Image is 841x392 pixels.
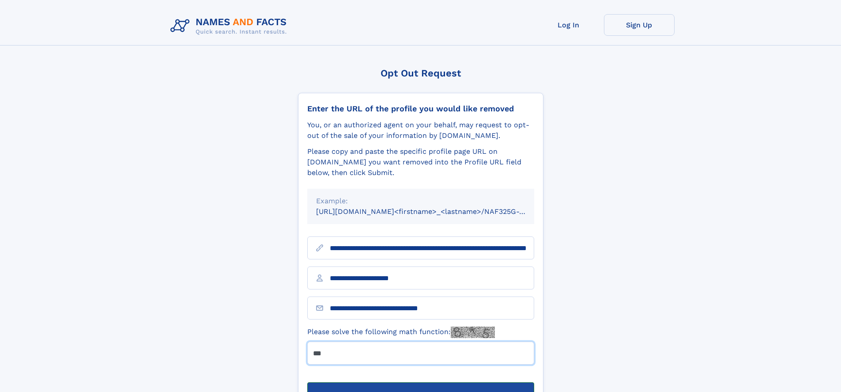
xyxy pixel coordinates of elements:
a: Sign Up [604,14,675,36]
div: Opt Out Request [298,68,543,79]
label: Please solve the following math function: [307,327,495,338]
div: Please copy and paste the specific profile page URL on [DOMAIN_NAME] you want removed into the Pr... [307,146,534,178]
div: You, or an authorized agent on your behalf, may request to opt-out of the sale of your informatio... [307,120,534,141]
img: Logo Names and Facts [167,14,294,38]
small: [URL][DOMAIN_NAME]<firstname>_<lastname>/NAF325G-xxxxxxxx [316,207,551,216]
div: Example: [316,196,525,206]
div: Enter the URL of the profile you would like removed [307,104,534,114]
a: Log In [533,14,604,36]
